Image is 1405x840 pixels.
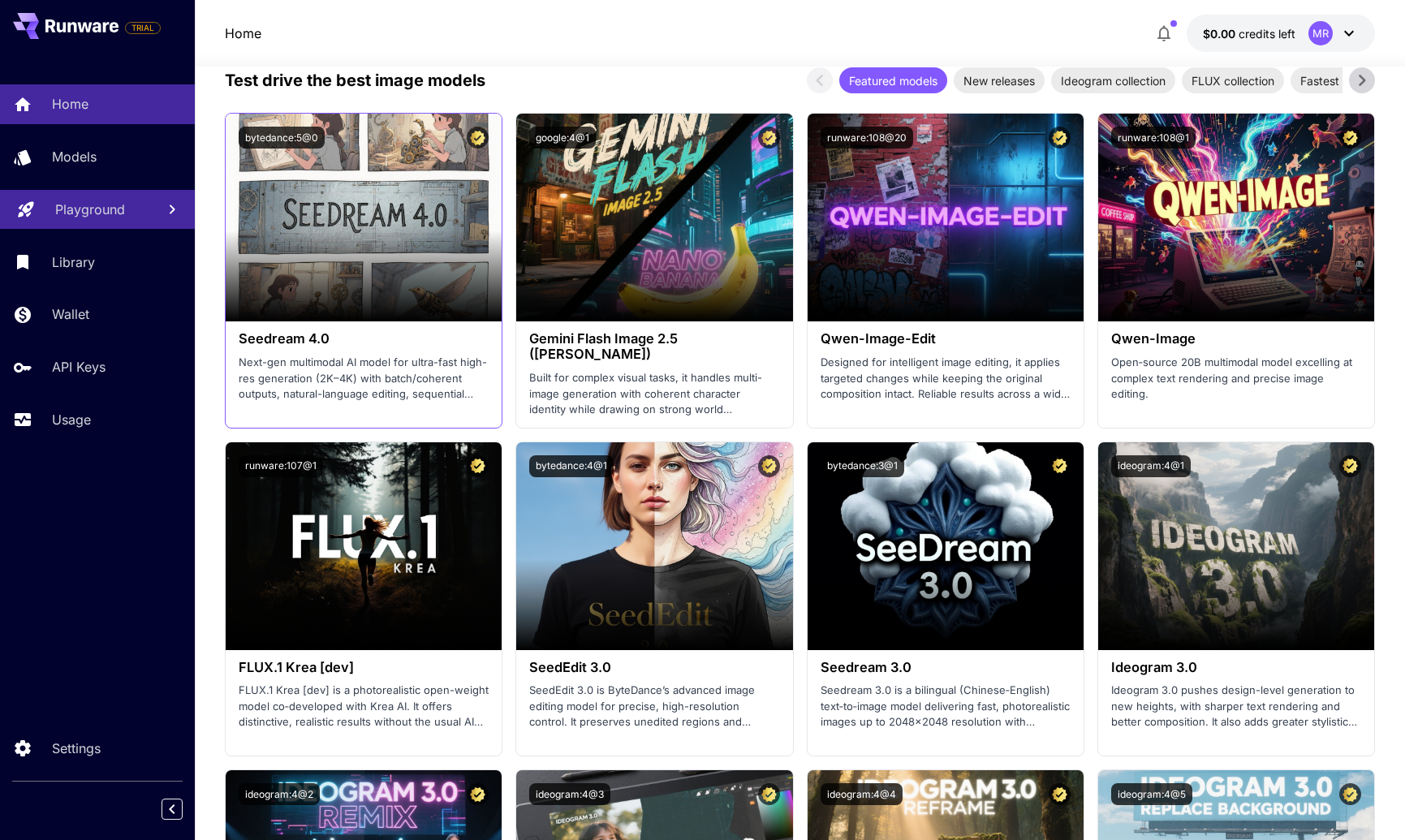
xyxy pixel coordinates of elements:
button: Certified Model – Vetted for best performance and includes a commercial license. [467,783,489,805]
button: Certified Model – Vetted for best performance and includes a commercial license. [467,127,489,149]
p: Models [52,147,97,166]
p: Settings [52,739,101,758]
button: ideogram:4@1 [1111,455,1191,477]
button: Certified Model – Vetted for best performance and includes a commercial license. [1049,127,1071,149]
div: $0.00 [1203,25,1295,42]
p: API Keys [52,357,106,377]
div: FLUX collection [1182,67,1284,93]
img: alt [1098,442,1374,650]
h3: Qwen-Image [1111,331,1361,347]
button: Certified Model – Vetted for best performance and includes a commercial license. [758,455,780,477]
button: ideogram:4@2 [239,783,320,805]
button: Certified Model – Vetted for best performance and includes a commercial license. [1049,783,1071,805]
div: Ideogram collection [1051,67,1175,93]
p: SeedEdit 3.0 is ByteDance’s advanced image editing model for precise, high-resolution control. It... [529,683,779,730]
span: credits left [1239,27,1295,41]
a: Home [225,24,261,43]
img: alt [516,114,792,321]
p: Built for complex visual tasks, it handles multi-image generation with coherent character identit... [529,370,779,418]
button: bytedance:3@1 [821,455,904,477]
p: Library [52,252,95,272]
button: Certified Model – Vetted for best performance and includes a commercial license. [1339,455,1361,477]
h3: SeedEdit 3.0 [529,660,779,675]
div: Featured models [839,67,947,93]
h3: Gemini Flash Image 2.5 ([PERSON_NAME]) [529,331,779,362]
p: Seedream 3.0 is a bilingual (Chinese‑English) text‑to‑image model delivering fast, photorealistic... [821,683,1071,730]
nav: breadcrumb [225,24,261,43]
h3: Seedream 4.0 [239,331,489,347]
button: ideogram:4@3 [529,783,610,805]
button: ideogram:4@5 [1111,783,1192,805]
p: Home [52,94,88,114]
p: Open‑source 20B multimodal model excelling at complex text rendering and precise image editing. [1111,355,1361,403]
button: Certified Model – Vetted for best performance and includes a commercial license. [1339,127,1361,149]
button: Certified Model – Vetted for best performance and includes a commercial license. [467,455,489,477]
h3: Ideogram 3.0 [1111,660,1361,675]
div: Fastest models [1291,67,1390,93]
img: alt [226,114,502,321]
span: FLUX collection [1182,72,1284,89]
img: alt [226,442,502,650]
button: Certified Model – Vetted for best performance and includes a commercial license. [1339,783,1361,805]
p: FLUX.1 Krea [dev] is a photorealistic open-weight model co‑developed with Krea AI. It offers dist... [239,683,489,730]
button: runware:108@1 [1111,127,1196,149]
button: Certified Model – Vetted for best performance and includes a commercial license. [1049,455,1071,477]
p: Usage [52,410,91,429]
p: Ideogram 3.0 pushes design-level generation to new heights, with sharper text rendering and bette... [1111,683,1361,730]
h3: Qwen-Image-Edit [821,331,1071,347]
img: alt [808,442,1084,650]
img: alt [516,442,792,650]
button: bytedance:5@0 [239,127,325,149]
span: Add your payment card to enable full platform functionality. [125,18,161,37]
button: Certified Model – Vetted for best performance and includes a commercial license. [758,783,780,805]
button: ideogram:4@4 [821,783,903,805]
div: New releases [954,67,1045,93]
button: runware:108@20 [821,127,913,149]
div: MR [1308,21,1333,45]
button: google:4@1 [529,127,596,149]
span: Featured models [839,72,947,89]
p: Next-gen multimodal AI model for ultra-fast high-res generation (2K–4K) with batch/coherent outpu... [239,355,489,403]
span: $0.00 [1203,27,1239,41]
button: Collapse sidebar [162,799,183,820]
p: Test drive the best image models [225,68,485,93]
span: New releases [954,72,1045,89]
h3: Seedream 3.0 [821,660,1071,675]
img: alt [1098,114,1374,321]
p: Designed for intelligent image editing, it applies targeted changes while keeping the original co... [821,355,1071,403]
span: TRIAL [126,22,160,34]
button: $0.00MR [1187,15,1375,52]
button: runware:107@1 [239,455,323,477]
div: Collapse sidebar [174,795,195,824]
span: Fastest models [1291,72,1390,89]
button: Certified Model – Vetted for best performance and includes a commercial license. [758,127,780,149]
h3: FLUX.1 Krea [dev] [239,660,489,675]
p: Wallet [52,304,89,324]
button: bytedance:4@1 [529,455,614,477]
span: Ideogram collection [1051,72,1175,89]
p: Playground [55,200,125,219]
img: alt [808,114,1084,321]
